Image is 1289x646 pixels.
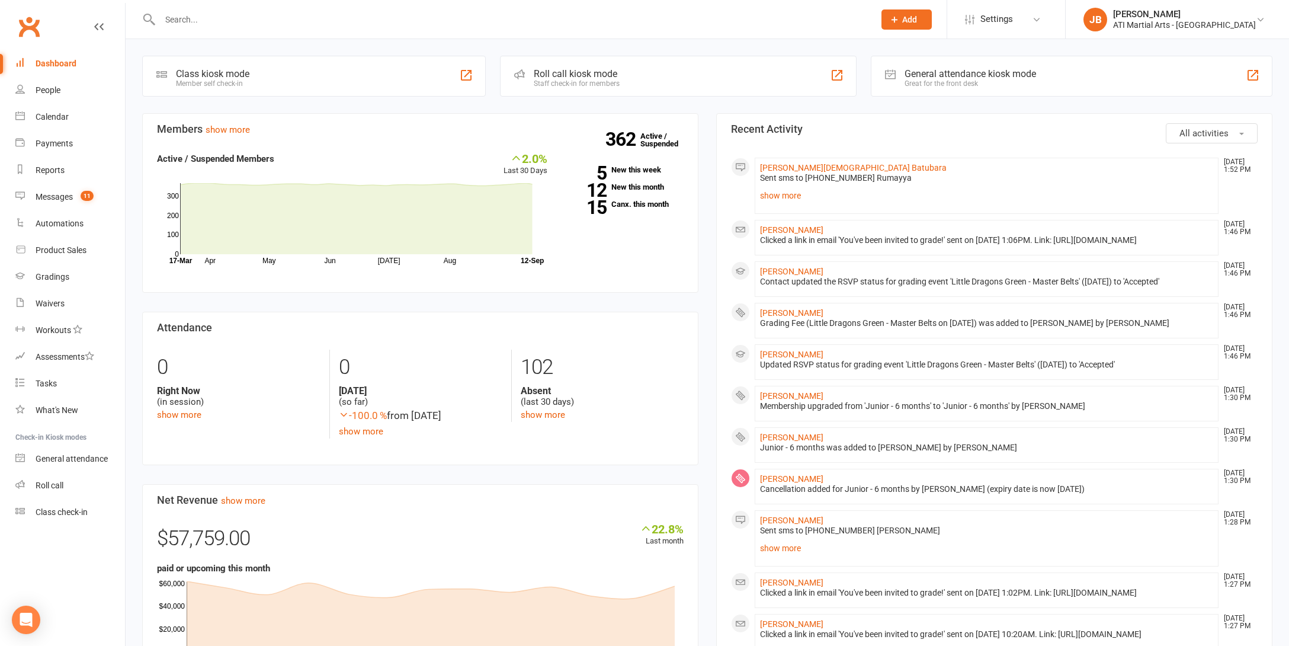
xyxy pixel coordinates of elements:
[15,290,125,317] a: Waivers
[339,426,383,437] a: show more
[760,526,940,535] span: Sent sms to [PHONE_NUMBER] [PERSON_NAME]
[902,15,917,24] span: Add
[760,173,912,183] span: Sent sms to [PHONE_NUMBER] Rumayya
[760,225,823,235] a: [PERSON_NAME]
[760,391,823,401] a: [PERSON_NAME]
[157,123,684,135] h3: Members
[760,629,1213,639] div: Clicked a link in email 'You've been invited to grade!' sent on [DATE] 10:20AM. Link: [URL][DOMAI...
[36,272,69,282] div: Gradings
[176,79,249,88] div: Member self check-in
[15,237,125,264] a: Product Sales
[221,495,265,506] a: show more
[15,184,125,210] a: Messages 11
[36,112,69,121] div: Calendar
[760,433,823,442] a: [PERSON_NAME]
[339,385,502,396] strong: [DATE]
[1218,345,1257,360] time: [DATE] 1:46 PM
[36,219,84,228] div: Automations
[15,210,125,237] a: Automations
[760,401,1213,411] div: Membership upgraded from 'Junior - 6 months' to 'Junior - 6 months' by [PERSON_NAME]
[15,157,125,184] a: Reports
[760,484,1213,494] div: Cancellation added for Junior - 6 months by [PERSON_NAME] (expiry date is now [DATE])
[1218,220,1257,236] time: [DATE] 1:46 PM
[157,522,684,561] div: $57,759.00
[36,325,71,335] div: Workouts
[504,152,547,165] div: 2.0%
[157,322,684,334] h3: Attendance
[760,235,1213,245] div: Clicked a link in email 'You've been invited to grade!' sent on [DATE] 1:06PM. Link: [URL][DOMAIN...
[760,163,947,172] a: [PERSON_NAME][DEMOGRAPHIC_DATA] Batubara
[157,494,684,506] h3: Net Revenue
[1218,303,1257,319] time: [DATE] 1:46 PM
[206,124,250,135] a: show more
[980,6,1013,33] span: Settings
[36,59,76,68] div: Dashboard
[15,344,125,370] a: Assessments
[36,299,65,308] div: Waivers
[15,472,125,499] a: Roll call
[15,397,125,424] a: What's New
[36,85,60,95] div: People
[15,77,125,104] a: People
[760,619,823,629] a: [PERSON_NAME]
[15,370,125,397] a: Tasks
[1218,158,1257,174] time: [DATE] 1:52 PM
[565,200,684,208] a: 15Canx. this month
[905,68,1036,79] div: General attendance kiosk mode
[521,410,565,420] a: show more
[36,352,94,362] div: Assessments
[36,507,88,517] div: Class check-in
[760,540,1213,557] a: show more
[156,11,866,28] input: Search...
[504,152,547,177] div: Last 30 Days
[640,123,692,156] a: 362Active / Suspended
[36,454,108,463] div: General attendance
[1218,469,1257,485] time: [DATE] 1:30 PM
[1218,262,1257,277] time: [DATE] 1:46 PM
[760,267,823,276] a: [PERSON_NAME]
[1113,9,1256,20] div: [PERSON_NAME]
[36,139,73,148] div: Payments
[881,9,932,30] button: Add
[521,385,684,396] strong: Absent
[760,360,1213,370] div: Updated RSVP status for grading event 'Little Dragons Green - Master Belts' ([DATE]) to 'Accepted'
[521,350,684,385] div: 102
[15,446,125,472] a: General attendance kiosk mode
[565,164,607,182] strong: 5
[12,606,40,634] div: Open Intercom Messenger
[36,165,65,175] div: Reports
[15,130,125,157] a: Payments
[157,153,274,164] strong: Active / Suspended Members
[760,308,823,318] a: [PERSON_NAME]
[1083,8,1107,31] div: JB
[760,277,1213,287] div: Contact updated the RSVP status for grading event 'Little Dragons Green - Master Belts' ([DATE]) ...
[640,522,684,535] div: 22.8%
[760,474,823,484] a: [PERSON_NAME]
[760,350,823,359] a: [PERSON_NAME]
[905,79,1036,88] div: Great for the front desk
[1218,511,1257,526] time: [DATE] 1:28 PM
[339,385,502,408] div: (so far)
[760,578,823,587] a: [PERSON_NAME]
[534,68,620,79] div: Roll call kiosk mode
[731,123,1258,135] h3: Recent Activity
[15,317,125,344] a: Workouts
[36,405,78,415] div: What's New
[15,264,125,290] a: Gradings
[15,499,125,526] a: Class kiosk mode
[1113,20,1256,30] div: ATI Martial Arts - [GEOGRAPHIC_DATA]
[15,50,125,77] a: Dashboard
[760,516,823,525] a: [PERSON_NAME]
[760,443,1213,453] div: Junior - 6 months was added to [PERSON_NAME] by [PERSON_NAME]
[1218,386,1257,402] time: [DATE] 1:30 PM
[15,104,125,130] a: Calendar
[36,192,73,202] div: Messages
[1166,123,1258,143] button: All activities
[157,385,320,396] strong: Right Now
[36,245,86,255] div: Product Sales
[1218,615,1257,630] time: [DATE] 1:27 PM
[157,385,320,408] div: (in session)
[157,410,201,420] a: show more
[176,68,249,79] div: Class kiosk mode
[760,588,1213,598] div: Clicked a link in email 'You've been invited to grade!' sent on [DATE] 1:02PM. Link: [URL][DOMAIN...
